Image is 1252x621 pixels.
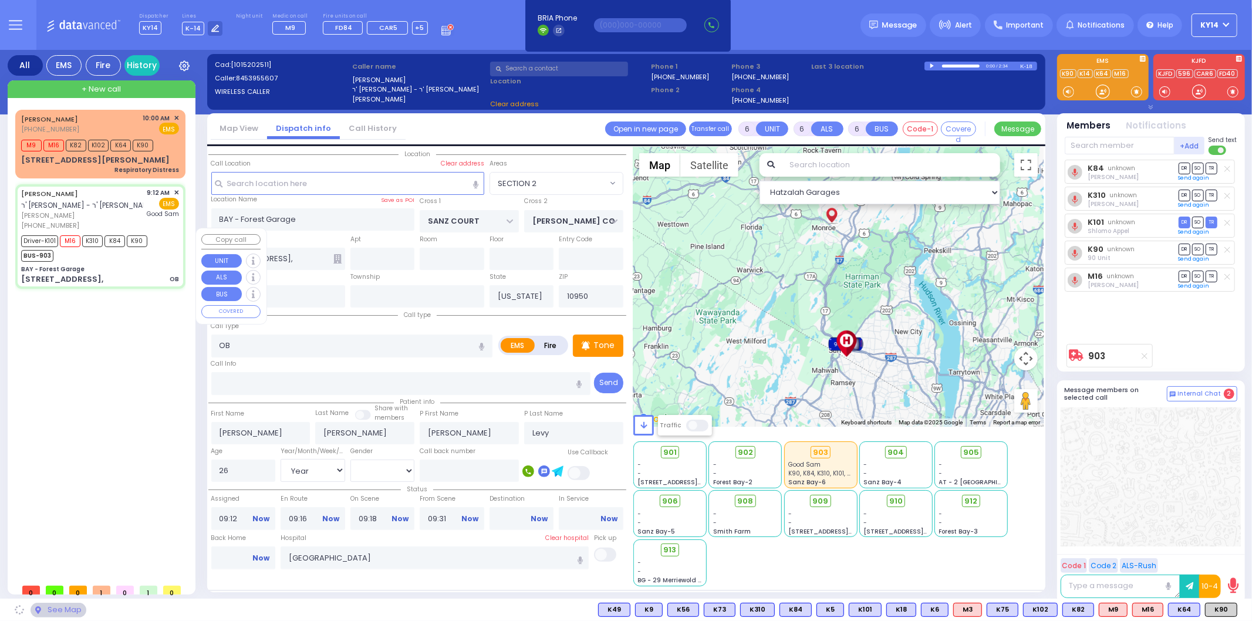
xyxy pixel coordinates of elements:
[664,544,677,556] span: 913
[21,140,42,151] span: M9
[211,534,276,543] label: Back Home
[46,55,82,76] div: EMS
[1156,69,1175,78] a: KJFD
[568,448,608,457] label: Use Callback
[211,195,258,204] label: Location Name
[140,586,157,595] span: 1
[374,413,404,422] span: members
[863,518,867,527] span: -
[1179,190,1190,201] span: DR
[1179,282,1210,289] a: Send again
[1179,174,1210,181] a: Send again
[1157,20,1173,31] span: Help
[21,274,103,285] div: [STREET_ADDRESS],
[833,330,859,357] img: icon-hospital.png
[667,603,699,617] div: BLS
[1062,603,1094,617] div: BLS
[1179,163,1190,174] span: DR
[863,478,902,487] span: Sanz Bay-4
[994,122,1041,136] button: Message
[1206,271,1217,282] span: TR
[816,603,844,617] div: BLS
[21,200,156,210] span: ר' [PERSON_NAME] - ר' [PERSON_NAME]
[147,210,179,218] span: Good Sam
[420,447,475,456] label: Call back number
[236,13,262,20] label: Night unit
[281,534,306,543] label: Hospital
[231,60,271,69] span: [1015202511]
[524,409,563,419] label: P Last Name
[114,166,179,174] div: Respiratory Distress
[1088,272,1103,281] a: M16
[1065,137,1175,154] input: Search member
[1023,603,1058,617] div: BLS
[441,159,484,168] label: Clear address
[1206,190,1217,201] span: TR
[965,495,978,507] span: 912
[1201,20,1219,31] span: KY14
[638,558,642,567] span: -
[201,254,242,268] button: UNIT
[1067,119,1111,133] button: Members
[811,446,831,459] div: 903
[1153,58,1245,66] label: KJFD
[1078,20,1125,31] span: Notifications
[638,567,642,576] span: -
[21,114,78,124] a: [PERSON_NAME]
[1014,347,1038,370] button: Map camera controls
[211,123,267,134] a: Map View
[211,447,223,456] label: Age
[133,140,153,151] span: K90
[335,23,352,32] span: FD84
[379,23,397,32] span: CAR5
[159,123,179,134] span: EMS
[963,447,979,458] span: 905
[350,272,380,282] label: Township
[823,199,840,225] img: client-location.gif
[1192,14,1237,37] button: KY14
[939,460,943,469] span: -
[381,196,414,204] label: Save as POI
[1014,389,1038,413] button: Drag Pegman onto the map to open Street View
[941,122,976,136] button: Covered
[461,514,478,524] a: Now
[315,409,349,418] label: Last Name
[110,140,131,151] span: K64
[1110,191,1138,200] span: unknown
[651,85,727,95] span: Phone 2
[1167,386,1237,401] button: Internal Chat 2
[1176,69,1193,78] a: 596
[713,478,752,487] span: Forest Bay-2
[1020,62,1037,70] div: K-18
[731,96,789,104] label: [PHONE_NUMBER]
[1089,558,1118,573] button: Code 2
[788,469,858,478] span: K90, K84, K310, K101, M16
[215,87,349,97] label: WIRELESS CALLER
[660,421,681,430] label: Traffic
[1209,144,1227,156] label: Turn off text
[1088,191,1106,200] a: K310
[281,546,589,569] input: Search hospital
[21,221,79,230] span: [PHONE_NUMBER]
[1094,69,1111,78] a: K64
[1065,386,1167,401] h5: Message members on selected call
[1179,201,1210,208] a: Send again
[1089,352,1106,360] a: 903
[635,603,663,617] div: BLS
[869,21,878,29] img: message.svg
[420,494,484,504] label: From Scene
[713,509,717,518] span: -
[1168,603,1200,617] div: BLS
[731,85,808,95] span: Phone 4
[215,73,349,83] label: Caller:
[838,335,855,352] gmp-advanced-marker: Good Samaritan Hospital
[21,265,85,274] div: BAY - Forest Garage
[638,509,642,518] span: -
[86,55,121,76] div: Fire
[1179,271,1190,282] span: DR
[490,76,647,86] label: Location
[651,72,709,81] label: [PHONE_NUMBER]
[490,159,507,168] label: Areas
[1088,254,1111,262] span: 90 Unit
[490,235,504,244] label: Floor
